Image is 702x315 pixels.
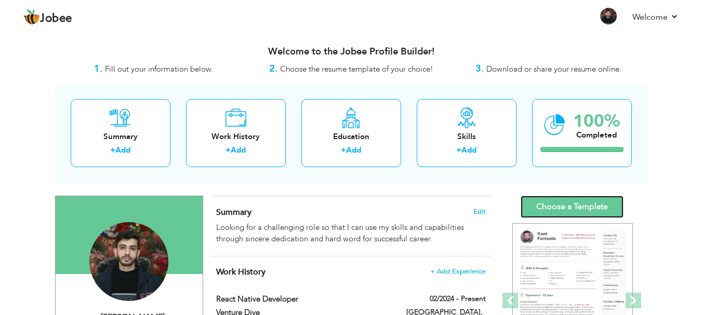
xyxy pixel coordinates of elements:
strong: 1. [94,62,102,75]
div: Skills [425,131,508,142]
div: Looking for a challenging role so that I can use my skills and capabilities through sincere dedic... [216,222,485,244]
label: + [226,145,231,156]
label: + [456,145,461,156]
a: Add [461,145,476,155]
div: Completed [573,130,620,141]
div: Summary [79,131,162,142]
label: + [341,145,346,156]
a: Jobee [23,9,72,25]
label: 02/2024 - Present [430,294,486,304]
span: Download or share your resume online. [486,64,621,74]
label: React Native Developer [216,294,391,305]
a: Add [231,145,246,155]
h4: This helps to show the companies you have worked for. [216,267,485,277]
div: 100% [573,113,620,130]
h4: Adding a summary is a quick and easy way to highlight your experience and interests. [216,207,485,217]
strong: 3. [475,62,484,75]
a: Add [346,145,361,155]
span: + Add Experience [430,268,486,275]
span: Fill out your information below. [105,64,213,74]
img: Profile Img [600,8,617,24]
span: Summary [216,207,251,218]
a: Choose a Template [521,196,624,218]
span: Choose the resume template of your choice! [280,64,433,74]
label: + [110,145,115,156]
h3: Welcome to the Jobee Profile Builder! [55,47,647,57]
strong: 2. [269,62,277,75]
img: jobee.io [23,9,40,25]
div: Work History [194,131,277,142]
a: Add [115,145,130,155]
span: Work History [216,266,266,278]
div: Education [310,131,393,142]
a: Welcome [632,11,679,23]
span: Jobee [40,13,72,24]
img: Muhammad Farooq [89,222,168,301]
span: Edit [473,208,486,215]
